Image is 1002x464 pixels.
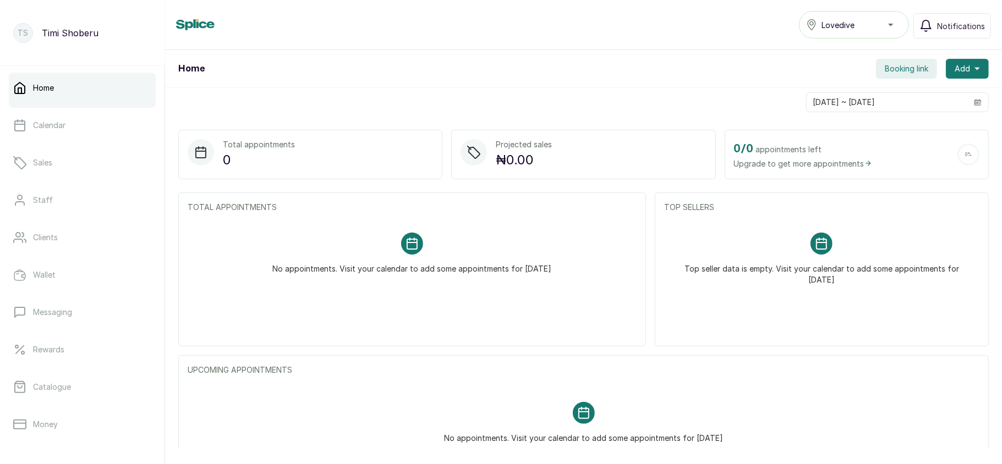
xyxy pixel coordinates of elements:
a: Money [9,409,156,440]
a: Clients [9,222,156,253]
span: 0 % [965,152,972,157]
p: Home [33,82,54,93]
a: Home [9,73,156,103]
p: Total appointments [223,139,295,150]
h2: 0 / 0 [734,140,754,158]
span: Lovedive [822,19,855,31]
p: TS [18,27,29,38]
span: Notifications [937,20,985,32]
p: Wallet [33,269,56,280]
p: 0 [223,150,295,170]
p: UPCOMING APPOINTMENTS [188,364,979,375]
button: Lovedive [799,11,909,38]
button: Notifications [913,13,991,38]
button: Add [946,59,989,79]
p: TOTAL APPOINTMENTS [188,202,637,213]
p: Clients [33,232,58,243]
a: Messaging [9,297,156,328]
p: Projected sales [496,139,552,150]
p: Sales [33,157,52,168]
p: Calendar [33,120,65,131]
a: Sales [9,147,156,178]
span: Add [955,63,970,74]
svg: calendar [974,98,982,106]
p: Messaging [33,307,72,318]
a: Calendar [9,110,156,141]
p: Staff [33,195,53,206]
h1: Home [178,62,205,75]
span: appointments left [756,144,822,155]
input: Select date [807,93,967,112]
p: Timi Shoberu [42,26,98,40]
a: Rewards [9,334,156,365]
p: Money [33,419,58,430]
p: ₦0.00 [496,150,552,170]
p: No appointments. Visit your calendar to add some appointments for [DATE] [272,255,551,274]
a: Staff [9,185,156,216]
span: Booking link [885,63,928,74]
button: Booking link [876,59,937,79]
a: Catalogue [9,372,156,402]
p: Top seller data is empty. Visit your calendar to add some appointments for [DATE] [677,255,966,285]
p: Rewards [33,344,64,355]
p: TOP SELLERS [664,202,979,213]
p: Catalogue [33,382,71,393]
p: No appointments. Visit your calendar to add some appointments for [DATE] [444,424,723,444]
span: Upgrade to get more appointments [734,158,872,169]
a: Wallet [9,259,156,290]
